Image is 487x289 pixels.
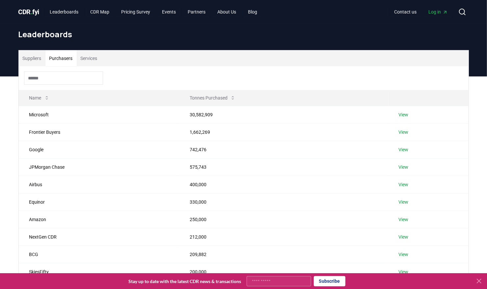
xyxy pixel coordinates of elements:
[179,193,388,211] td: 330,000
[19,246,179,263] td: BCG
[182,6,211,18] a: Partners
[179,123,388,141] td: 1,662,269
[399,129,409,135] a: View
[179,141,388,158] td: 742,476
[85,6,115,18] a: CDR Map
[399,269,409,275] a: View
[179,263,388,280] td: 200,000
[399,216,409,223] a: View
[399,234,409,240] a: View
[399,164,409,170] a: View
[399,146,409,153] a: View
[19,158,179,176] td: JPMorgan Chase
[77,50,101,66] button: Services
[116,6,155,18] a: Pricing Survey
[18,8,40,16] span: CDR fyi
[18,7,40,16] a: CDR.fyi
[24,91,55,104] button: Name
[19,106,179,123] td: Microsoft
[44,6,84,18] a: Leaderboards
[19,228,179,246] td: NextGen CDR
[19,263,179,280] td: SkiesFifty
[31,8,33,16] span: .
[399,251,409,258] a: View
[157,6,181,18] a: Events
[212,6,241,18] a: About Us
[389,6,422,18] a: Contact us
[19,141,179,158] td: Google
[399,181,409,188] a: View
[179,246,388,263] td: 209,882
[389,6,453,18] nav: Main
[179,228,388,246] td: 212,000
[399,111,409,118] a: View
[19,211,179,228] td: Amazon
[19,176,179,193] td: Airbus
[179,211,388,228] td: 250,000
[399,199,409,205] a: View
[429,9,448,15] span: Log in
[19,123,179,141] td: Frontier Buyers
[179,176,388,193] td: 400,000
[19,193,179,211] td: Equinor
[423,6,453,18] a: Log in
[179,106,388,123] td: 30,582,909
[184,91,241,104] button: Tonnes Purchased
[45,50,77,66] button: Purchasers
[243,6,262,18] a: Blog
[19,50,45,66] button: Suppliers
[18,29,469,40] h1: Leaderboards
[44,6,262,18] nav: Main
[179,158,388,176] td: 575,743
